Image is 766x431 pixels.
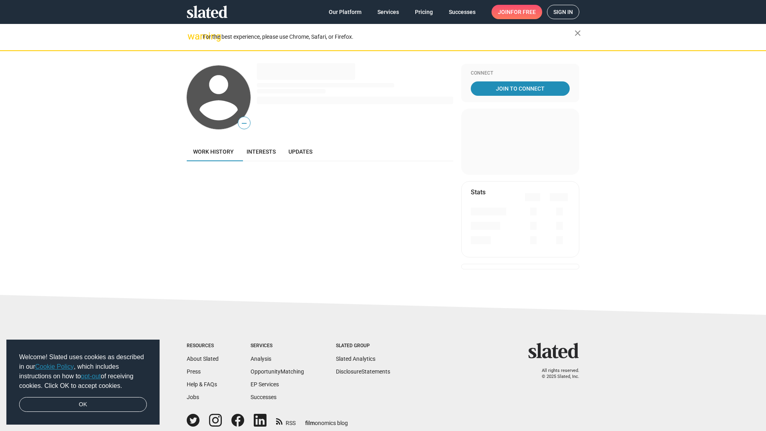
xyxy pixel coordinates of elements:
[247,148,276,155] span: Interests
[251,356,271,362] a: Analysis
[471,81,570,96] a: Join To Connect
[203,32,574,42] div: For the best experience, please use Chrome, Safari, or Firefox.
[322,5,368,19] a: Our Platform
[251,394,276,400] a: Successes
[251,368,304,375] a: OpportunityMatching
[449,5,476,19] span: Successes
[336,356,375,362] a: Slated Analytics
[498,5,536,19] span: Join
[251,381,279,388] a: EP Services
[471,188,486,196] mat-card-title: Stats
[553,5,573,19] span: Sign in
[329,5,361,19] span: Our Platform
[187,368,201,375] a: Press
[472,81,568,96] span: Join To Connect
[19,352,147,391] span: Welcome! Slated uses cookies as described in our , which includes instructions on how to of recei...
[377,5,399,19] span: Services
[187,394,199,400] a: Jobs
[442,5,482,19] a: Successes
[288,148,312,155] span: Updates
[187,142,240,161] a: Work history
[282,142,319,161] a: Updates
[573,28,582,38] mat-icon: close
[193,148,234,155] span: Work history
[511,5,536,19] span: for free
[471,70,570,77] div: Connect
[409,5,439,19] a: Pricing
[415,5,433,19] span: Pricing
[6,340,160,425] div: cookieconsent
[547,5,579,19] a: Sign in
[187,381,217,388] a: Help & FAQs
[336,343,390,349] div: Slated Group
[492,5,542,19] a: Joinfor free
[238,118,250,129] span: —
[276,415,296,427] a: RSS
[19,397,147,412] a: dismiss cookie message
[305,420,315,426] span: film
[188,32,197,41] mat-icon: warning
[240,142,282,161] a: Interests
[305,413,348,427] a: filmonomics blog
[187,343,219,349] div: Resources
[187,356,219,362] a: About Slated
[81,373,101,380] a: opt-out
[371,5,405,19] a: Services
[35,363,74,370] a: Cookie Policy
[533,368,579,380] p: All rights reserved. © 2025 Slated, Inc.
[251,343,304,349] div: Services
[336,368,390,375] a: DisclosureStatements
